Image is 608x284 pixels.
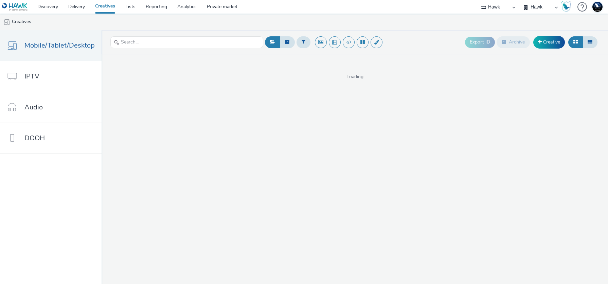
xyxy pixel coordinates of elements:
[465,37,495,48] button: Export ID
[533,36,565,48] a: Creative
[583,36,597,48] button: Table
[102,73,608,80] span: Loading
[561,1,571,12] img: Hawk Academy
[3,19,10,25] img: mobile
[24,133,45,143] span: DOOH
[2,3,28,11] img: undefined Logo
[24,40,95,50] span: Mobile/Tablet/Desktop
[497,36,530,48] button: Archive
[592,2,603,12] img: Support Hawk
[24,71,39,81] span: IPTV
[110,36,263,48] input: Search...
[24,102,43,112] span: Audio
[568,36,583,48] button: Grid
[561,1,574,12] a: Hawk Academy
